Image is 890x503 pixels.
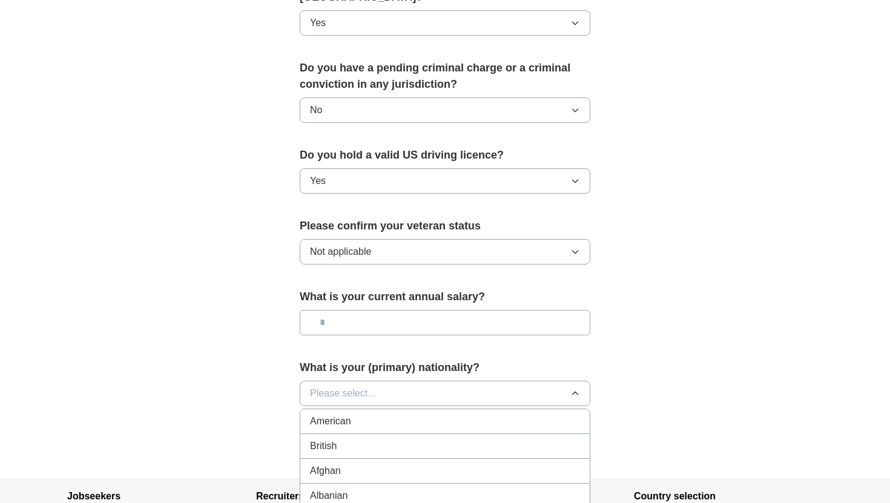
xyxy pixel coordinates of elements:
button: Not applicable [300,239,590,265]
label: What is your (primary) nationality? [300,360,590,376]
button: Yes [300,168,590,194]
button: Please select... [300,381,590,406]
label: Do you hold a valid US driving licence? [300,147,590,163]
label: Please confirm your veteran status [300,218,590,234]
span: Not applicable [310,245,371,259]
span: Afghan [310,464,341,478]
span: Yes [310,174,326,188]
button: No [300,97,590,123]
span: British [310,439,337,453]
span: Albanian [310,488,348,503]
label: Do you have a pending criminal charge or a criminal conviction in any jurisdiction? [300,60,590,93]
span: No [310,103,322,117]
button: Yes [300,10,590,36]
span: Yes [310,16,326,30]
label: What is your current annual salary? [300,289,590,305]
span: American [310,414,351,429]
span: Please select... [310,386,376,401]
